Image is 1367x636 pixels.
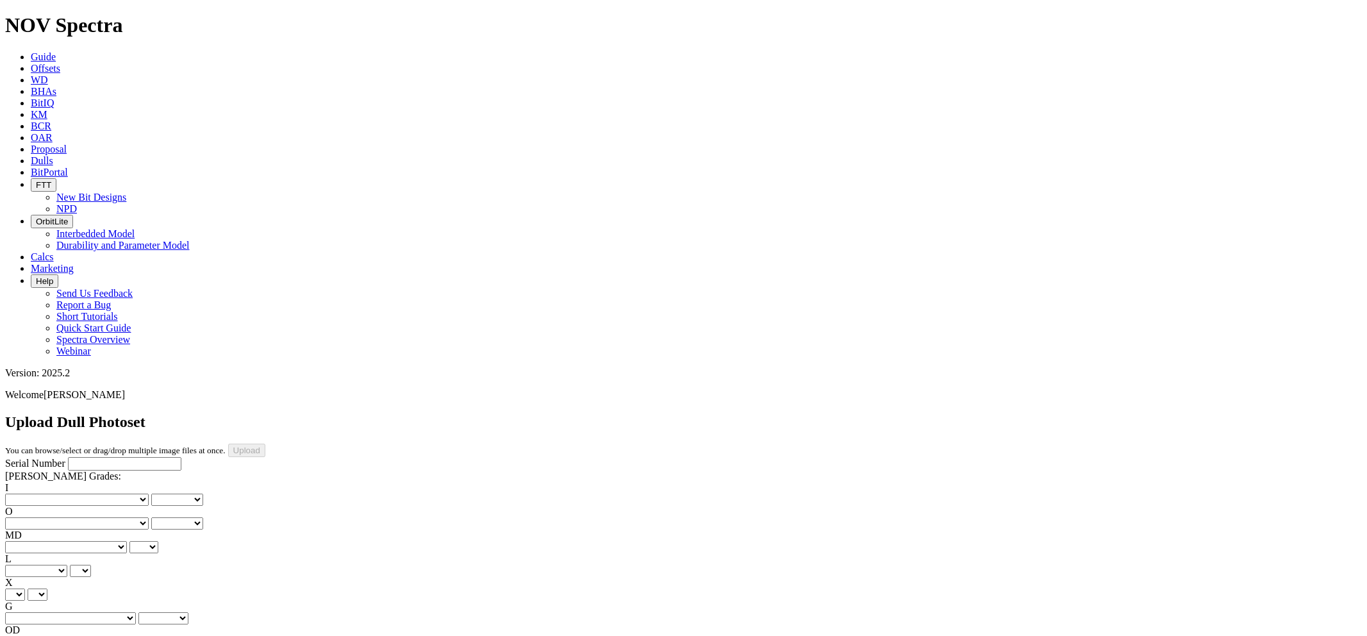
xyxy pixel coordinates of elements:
label: Serial Number [5,458,65,469]
a: Calcs [31,251,54,262]
button: FTT [31,178,56,192]
a: BitPortal [31,167,68,178]
span: Help [36,276,53,286]
small: You can browse/select or drag/drop multiple image files at once. [5,446,226,455]
a: Offsets [31,63,60,74]
a: Send Us Feedback [56,288,133,299]
label: OD [5,624,20,635]
a: Dulls [31,155,53,166]
span: FTT [36,180,51,190]
a: BHAs [31,86,56,97]
a: Short Tutorials [56,311,118,322]
label: MD [5,530,22,540]
a: Spectra Overview [56,334,130,345]
a: Quick Start Guide [56,322,131,333]
input: Upload [228,444,265,457]
p: Welcome [5,389,1362,401]
h1: NOV Spectra [5,13,1362,37]
label: X [5,577,13,588]
a: NPD [56,203,77,214]
a: WD [31,74,48,85]
a: OAR [31,132,53,143]
span: [PERSON_NAME] [44,389,125,400]
a: Guide [31,51,56,62]
span: OrbitLite [36,217,68,226]
a: BCR [31,121,51,131]
button: OrbitLite [31,215,73,228]
a: Interbedded Model [56,228,135,239]
a: Webinar [56,346,91,356]
div: [PERSON_NAME] Grades: [5,471,1362,482]
a: Report a Bug [56,299,111,310]
label: L [5,553,12,564]
a: KM [31,109,47,120]
label: G [5,601,13,612]
h2: Upload Dull Photoset [5,414,1362,431]
a: Durability and Parameter Model [56,240,190,251]
a: Proposal [31,144,67,155]
div: Version: 2025.2 [5,367,1362,379]
label: O [5,506,13,517]
button: Help [31,274,58,288]
label: I [5,482,8,493]
a: New Bit Designs [56,192,126,203]
a: Marketing [31,263,74,274]
a: BitIQ [31,97,54,108]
